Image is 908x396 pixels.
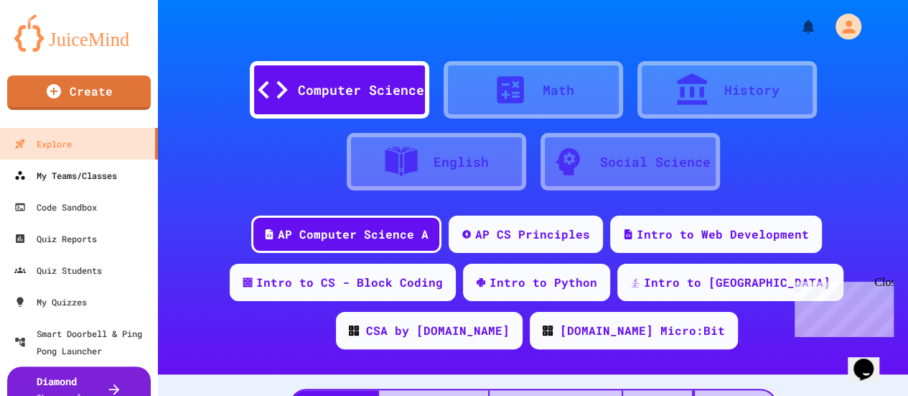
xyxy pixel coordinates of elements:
div: Intro to [GEOGRAPHIC_DATA] [644,274,830,291]
div: Social Science [600,152,711,172]
div: Quiz Students [14,262,102,279]
div: Explore [14,135,72,152]
div: English [434,152,489,172]
div: My Notifications [773,14,820,39]
div: CSA by [DOMAIN_NAME] [366,322,510,339]
iframe: chat widget [789,276,894,337]
div: My Teams/Classes [14,167,117,184]
div: Math [543,80,574,100]
div: Computer Science [298,80,424,100]
div: History [724,80,780,100]
div: Intro to CS - Block Coding [256,274,443,291]
img: CODE_logo_RGB.png [543,326,553,336]
div: Chat with us now!Close [6,6,99,91]
img: logo-orange.svg [14,14,144,52]
div: Smart Doorbell & Ping Pong Launcher [14,325,152,359]
div: Intro to Web Development [637,226,809,243]
div: AP Computer Science A [278,226,429,243]
iframe: chat widget [848,339,894,382]
div: Quiz Reports [14,230,97,247]
div: Code Sandbox [14,198,97,216]
div: AP CS Principles [475,226,590,243]
img: CODE_logo_RGB.png [349,326,359,336]
div: Intro to Python [490,274,597,291]
div: My Account [820,10,865,43]
div: My Quizzes [14,293,87,310]
div: [DOMAIN_NAME] Micro:Bit [560,322,725,339]
a: Create [7,75,151,110]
